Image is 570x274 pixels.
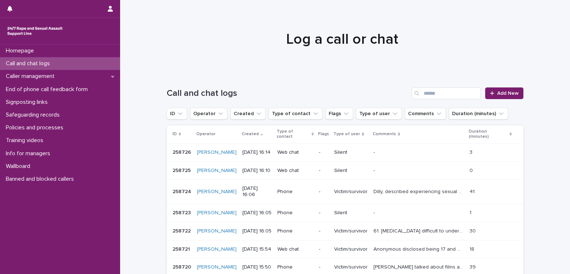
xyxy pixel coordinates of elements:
[319,246,328,253] p: -
[242,246,272,253] p: [DATE] 15:54
[334,246,368,253] p: Victim/survivor
[173,227,192,234] p: 258722
[242,210,272,216] p: [DATE] 16:05
[164,31,520,48] h1: Log a call or chat
[277,246,313,253] p: Web chat
[197,149,237,156] a: [PERSON_NAME]
[319,149,328,156] p: -
[334,168,368,174] p: Silent
[173,166,192,174] p: 258725
[173,187,193,195] p: 258724
[3,111,66,118] p: Safeguarding records
[334,264,368,270] p: Victim/survivor
[318,130,329,138] p: Flags
[242,185,272,198] p: [DATE] 16:06
[3,150,56,157] p: Info for managers
[3,176,80,183] p: Banned and blocked callers
[373,148,376,156] p: -
[412,87,481,99] input: Search
[277,228,313,234] p: Phone
[167,161,523,180] tr: 258725258725 [PERSON_NAME] [DATE] 16:10Web chat-Silent-- 00
[319,168,328,174] p: -
[197,228,237,234] a: [PERSON_NAME]
[173,148,193,156] p: 258726
[197,210,237,216] a: [PERSON_NAME]
[3,47,40,54] p: Homepage
[470,148,474,156] p: 3
[470,245,476,253] p: 18
[3,86,94,93] p: End of phone call feedback form
[173,263,193,270] p: 258720
[449,108,508,120] button: Duration (minutes)
[497,91,519,96] span: Add New
[197,264,237,270] a: [PERSON_NAME]
[173,245,191,253] p: 258721
[277,149,313,156] p: Web chat
[167,180,523,204] tr: 258724258724 [PERSON_NAME] [DATE] 16:06Phone-Victim/survivorDilly, described experiencing sexual ...
[319,210,328,216] p: -
[197,189,237,195] a: [PERSON_NAME]
[3,163,36,170] p: Wallboard
[3,60,56,67] p: Call and chat logs
[373,263,465,270] p: John talked about films and music. He hopes to finish rehab soon and be able to pursue his intere...
[242,168,272,174] p: [DATE] 16:10
[167,204,523,222] tr: 258723258723 [PERSON_NAME] [DATE] 16:05Phone-Silent-- 11
[470,166,474,174] p: 0
[190,108,227,120] button: Operator
[277,128,310,141] p: Type of contact
[334,210,368,216] p: Silent
[197,246,237,253] a: [PERSON_NAME]
[277,264,313,270] p: Phone
[3,137,49,144] p: Training videos
[173,130,177,138] p: ID
[277,189,313,195] p: Phone
[167,143,523,161] tr: 258726258726 [PERSON_NAME] [DATE] 16:14Web chat-Silent-- 33
[3,124,69,131] p: Policies and processes
[373,187,465,195] p: Dilly, described experiencing sexual violence (CSA) perpetrated by their brother and talked about...
[167,222,523,240] tr: 258722258722 [PERSON_NAME] [DATE] 16:05Phone-Victim/survivor61. [MEDICAL_DATA] difficult to under...
[197,168,237,174] a: [PERSON_NAME]
[469,128,508,141] p: Duration (minutes)
[334,149,368,156] p: Silent
[242,228,272,234] p: [DATE] 16:05
[167,240,523,258] tr: 258721258721 [PERSON_NAME] [DATE] 15:54Web chat-Victim/survivorAnonymous disclosed being 17 and e...
[373,166,376,174] p: -
[173,208,192,216] p: 258723
[485,87,523,99] a: Add New
[333,130,360,138] p: Type of user
[269,108,322,120] button: Type of contact
[373,208,376,216] p: -
[470,208,473,216] p: 1
[6,24,64,38] img: rhQMoQhaT3yELyF149Cw
[319,228,328,234] p: -
[242,264,272,270] p: [DATE] 15:50
[242,149,272,156] p: [DATE] 16:14
[334,228,368,234] p: Victim/survivor
[277,210,313,216] p: Phone
[230,108,266,120] button: Created
[373,245,465,253] p: Anonymous disclosed being 17 and experienced S.V by a man who is 29years old. visitor provided th...
[356,108,402,120] button: Type of user
[373,227,465,234] p: 61. Slurred speech difficult to understand. Spoke about antipsychotic injections. Shared she was ...
[470,227,477,234] p: 30
[196,130,215,138] p: Operator
[373,130,396,138] p: Comments
[242,130,259,138] p: Created
[3,99,54,106] p: Signposting links
[319,264,328,270] p: -
[470,187,476,195] p: 41
[167,88,409,99] h1: Call and chat logs
[167,108,187,120] button: ID
[277,168,313,174] p: Web chat
[325,108,353,120] button: Flags
[3,73,60,80] p: Caller management
[334,189,368,195] p: Victim/survivor
[470,263,477,270] p: 39
[319,189,328,195] p: -
[405,108,446,120] button: Comments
